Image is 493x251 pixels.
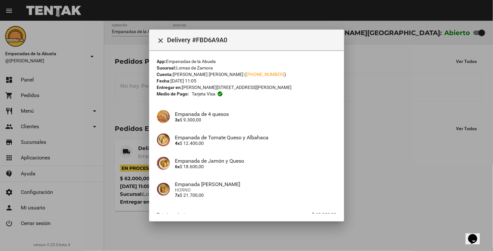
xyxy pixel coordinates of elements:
[157,183,170,196] img: f753fea7-0f09-41b3-9a9e-ddb84fc3b359.jpg
[175,164,336,169] p: $ 18.600,00
[167,35,339,45] span: Delivery #FBD6A9A0
[175,117,336,122] p: $ 9.300,00
[175,181,336,187] h4: Empanada [PERSON_NAME]
[157,72,173,77] strong: Cuenta:
[157,71,336,78] div: [PERSON_NAME] [PERSON_NAME] ( )
[246,72,285,77] a: [PHONE_NUMBER]
[154,33,167,46] button: Cerrar
[175,193,180,198] b: 7x
[175,187,336,193] span: HORNO
[157,65,176,70] strong: Sucursal:
[157,84,336,91] div: [PERSON_NAME][STREET_ADDRESS][PERSON_NAME]
[157,209,336,221] li: Total productos $ 62.000,00
[175,117,180,122] b: 3x
[157,37,165,44] mat-icon: Cerrar
[157,78,171,83] strong: Fecha:
[175,141,336,146] p: $ 12.400,00
[466,225,487,245] iframe: chat widget
[175,111,336,117] h4: Empanada de 4 quesos
[192,91,215,97] span: Tarjeta visa
[217,91,223,97] mat-icon: check_circle
[157,78,336,84] div: [DATE] 11:05
[157,65,336,71] div: Lomas de Zamora
[175,164,180,169] b: 6x
[175,141,180,146] b: 4x
[157,133,170,146] img: b2392df3-fa09-40df-9618-7e8db6da82b5.jpg
[157,59,166,64] strong: App:
[157,58,336,65] div: Empanadas de la Abuela
[157,85,182,90] strong: Entregar en:
[157,110,170,123] img: 363ca94e-5ed4-4755-8df0-ca7d50f4a994.jpg
[157,91,189,97] strong: Medio de Pago:
[175,134,336,141] h4: Empanada de Tomate Queso y Albahaca
[175,193,336,198] p: $ 21.700,00
[175,158,336,164] h4: Empanada de Jamón y Queso
[157,157,170,170] img: 72c15bfb-ac41-4ae4-a4f2-82349035ab42.jpg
